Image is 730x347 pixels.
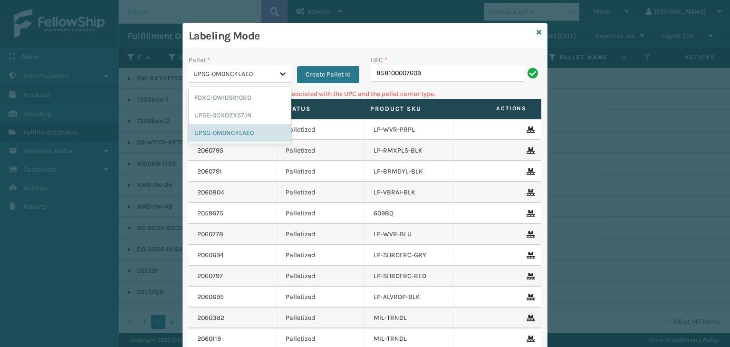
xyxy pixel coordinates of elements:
[277,203,365,224] td: Palletized
[365,287,453,308] td: LP-ALVRDP-BLK
[197,251,224,260] a: 2060694
[527,126,532,133] i: Remove From Pallet
[197,271,223,281] a: 2060797
[277,245,365,266] td: Palletized
[189,106,291,124] div: UPSE-0OXOZX57JN
[527,315,532,321] i: Remove From Pallet
[527,273,532,280] i: Remove From Pallet
[197,167,222,176] a: 2060791
[365,308,453,328] td: MIL-TRNDL
[370,105,439,113] label: Product SKU
[527,252,532,259] i: Remove From Pallet
[277,287,365,308] td: Palletized
[277,161,365,182] td: Palletized
[189,89,541,99] p: Can't find any fulfillment orders associated with the UPC and the pallet carrier type.
[365,266,453,287] td: LP-SHRDFRC-RED
[371,55,387,65] label: UPC
[365,245,453,266] td: LP-SHRDFRC-GRY
[197,292,224,302] a: 2060695
[277,266,365,287] td: Palletized
[277,308,365,328] td: Palletized
[527,147,532,154] i: Remove From Pallet
[189,89,291,106] div: FDXG-0WI0SR10RD
[365,182,453,203] td: LP-VBRAI-BLK
[297,66,359,83] button: Create Pallet Id
[197,146,223,155] a: 2060795
[451,101,532,116] span: Actions
[277,224,365,245] td: Palletized
[197,313,224,323] a: 2060382
[197,230,223,239] a: 2060778
[197,209,223,218] a: 2059675
[189,29,533,43] h3: Labeling Mode
[284,105,353,113] label: Status
[365,119,453,140] td: LP-WVR-PRPL
[527,210,532,217] i: Remove From Pallet
[365,140,453,161] td: LP-RMXPLS-BLK
[365,203,453,224] td: 6098Q
[527,231,532,238] i: Remove From Pallet
[193,69,275,79] div: UPSG-0M0NC4LAE0
[277,182,365,203] td: Palletized
[277,119,365,140] td: Palletized
[527,168,532,175] i: Remove From Pallet
[277,140,365,161] td: Palletized
[365,161,453,182] td: LP-BRMDYL-BLK
[365,224,453,245] td: LP-WVR-BLU
[197,334,221,344] a: 2060119
[189,55,210,65] label: Pallet
[197,188,224,197] a: 2060804
[527,336,532,342] i: Remove From Pallet
[527,189,532,196] i: Remove From Pallet
[527,294,532,300] i: Remove From Pallet
[189,124,291,142] div: UPSG-0M0NC4LAE0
